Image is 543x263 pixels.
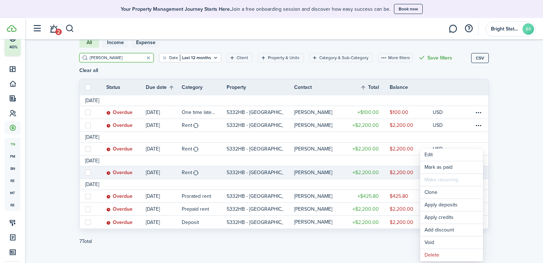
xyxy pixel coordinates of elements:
[5,30,64,56] button: 40%
[182,190,227,202] a: Prorated rent
[294,190,347,202] a: [PERSON_NAME]
[294,219,332,225] table-profile-info-text: [PERSON_NAME]
[294,206,332,212] table-profile-info-text: [PERSON_NAME]
[227,166,294,179] a: 5332HB - [GEOGRAPHIC_DATA]
[106,220,133,225] status: Overdue
[80,157,105,164] td: [DATE]
[294,119,347,131] a: [PERSON_NAME]
[433,119,452,131] a: USD
[146,143,182,155] a: [DATE]
[463,23,475,35] button: Open resource center
[182,205,209,213] table-info-title: Prepaid rent
[227,203,294,215] a: 5332HB - [GEOGRAPHIC_DATA]
[237,54,248,61] filter-tag-label: Client
[294,143,347,155] a: [PERSON_NAME]
[258,53,304,62] filter-tag: Open filter
[9,44,18,50] p: 40%
[146,203,182,215] a: [DATE]
[433,143,452,155] a: USD
[294,110,332,115] table-profile-info-text: [PERSON_NAME]
[390,192,408,200] table-amount-description: $425.80
[347,166,390,179] a: $2,200.00
[390,203,433,215] a: $2,200.00
[420,224,483,236] button: Add discount
[294,166,347,179] a: [PERSON_NAME]
[352,145,379,153] table-amount-title: $2,200.00
[420,249,483,261] button: Delete
[5,187,20,199] span: mt
[146,106,182,119] a: [DATE]
[79,238,92,245] p: 7 Total
[5,138,20,150] span: tn
[146,109,160,116] p: [DATE]
[5,162,20,174] a: bn
[182,106,227,119] a: One time late fee
[347,190,390,202] a: $425.80
[146,83,182,92] th: Sort
[88,54,151,61] input: Search here...
[294,216,347,229] a: [PERSON_NAME]
[347,143,390,155] a: $2,200.00
[227,192,283,200] p: 5332HB - [GEOGRAPHIC_DATA]
[106,203,146,215] a: Overdue
[80,97,105,104] td: [DATE]
[182,169,192,176] table-info-title: Rent
[5,174,20,187] span: re
[146,166,182,179] a: [DATE]
[347,203,390,215] a: $2,200.00
[80,133,105,141] td: [DATE]
[182,145,192,153] table-info-title: Rent
[420,236,483,249] button: Void
[227,53,252,62] filter-tag: Open filter
[106,166,146,179] a: Overdue
[182,109,216,116] table-info-title: One time late fee
[182,143,227,155] a: Rent
[446,20,460,38] a: Messaging
[433,106,452,119] a: USD
[146,192,160,200] p: [DATE]
[106,216,146,229] a: Overdue
[390,216,433,229] a: $2,200.00
[390,121,413,129] table-amount-description: $2,200.00
[121,5,231,13] b: Your Property Management Journey Starts Here.
[390,190,433,202] a: $425.80
[227,109,283,116] p: 5332HB - [GEOGRAPHIC_DATA]
[182,216,227,229] a: Deposit
[420,186,483,199] a: Clone
[227,216,294,229] a: 5332HB - [GEOGRAPHIC_DATA]
[418,53,452,62] button: Save filters
[182,119,227,131] a: Rent
[136,39,156,46] span: Expense
[79,68,98,73] button: Clear all
[5,150,20,162] span: pm
[390,205,413,213] table-amount-description: $2,200.00
[227,145,283,153] p: 5332HB - [GEOGRAPHIC_DATA]
[390,83,433,91] th: Balance
[106,170,133,176] status: Overdue
[227,119,294,131] a: 5332HB - [GEOGRAPHIC_DATA]
[294,193,332,199] table-profile-info-text: [PERSON_NAME]
[146,169,160,176] p: [DATE]
[146,121,160,129] p: [DATE]
[227,143,294,155] a: 5332HB - [GEOGRAPHIC_DATA]
[347,119,390,131] a: $2,200.00
[7,25,17,32] img: TenantCloud
[433,121,443,129] p: USD
[352,121,379,129] table-amount-title: $2,200.00
[420,211,483,224] button: Apply credits
[360,83,390,92] th: Sort
[294,83,347,91] th: Contact
[146,216,182,229] a: [DATE]
[390,143,433,155] a: $2,200.00
[294,123,332,128] table-profile-info-text: [PERSON_NAME]
[309,53,373,62] filter-tag: Open filter
[159,53,221,62] filter-tag: Open filter
[182,219,199,226] table-info-title: Deposit
[227,205,283,213] p: 5332HB - [GEOGRAPHIC_DATA]
[390,169,413,176] table-amount-description: $2,200.00
[523,23,534,35] avatar-text: BS
[471,53,489,63] button: CSV
[227,219,283,226] p: 5332HB - [GEOGRAPHIC_DATA]
[47,20,60,38] a: Notifications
